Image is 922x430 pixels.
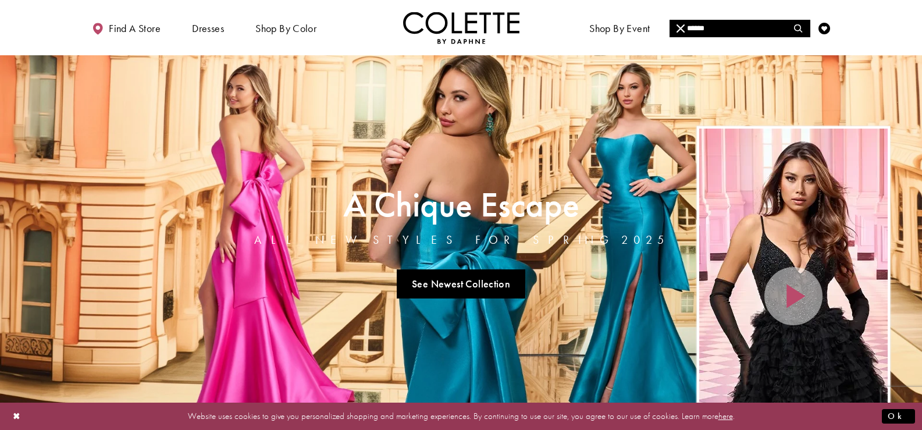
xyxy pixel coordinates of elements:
span: Shop by color [252,12,319,44]
p: Website uses cookies to give you personalized shopping and marketing experiences. By continuing t... [84,408,838,424]
a: Visit Home Page [403,12,519,44]
a: Meet the designer [679,12,765,44]
button: Submit Dialog [882,409,915,424]
img: Colette by Daphne [403,12,519,44]
a: Toggle search [790,12,807,44]
span: Shop By Event [586,12,653,44]
span: Shop By Event [589,23,650,34]
span: Dresses [192,23,224,34]
span: Find a store [109,23,161,34]
div: Search form [670,20,810,37]
a: See Newest Collection A Chique Escape All New Styles For Spring 2025 [397,269,526,298]
input: Search [670,20,810,37]
a: Check Wishlist [816,12,833,44]
span: Dresses [189,12,227,44]
a: Find a store [89,12,163,44]
button: Close Dialog [7,406,27,427]
button: Close Search [670,20,692,37]
ul: Slider Links [251,265,672,303]
a: here [718,410,733,422]
button: Submit Search [787,20,810,37]
span: Shop by color [255,23,316,34]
